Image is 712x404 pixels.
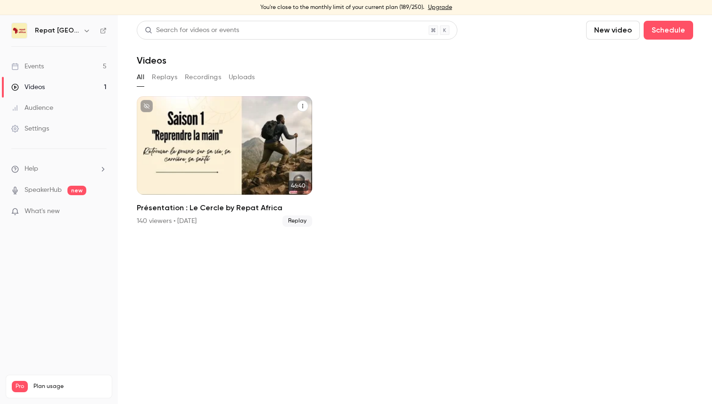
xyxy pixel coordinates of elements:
li: help-dropdown-opener [11,164,107,174]
h1: Videos [137,55,166,66]
button: Uploads [229,70,255,85]
span: What's new [25,206,60,216]
span: new [67,186,86,195]
div: Search for videos or events [145,25,239,35]
h6: Repat [GEOGRAPHIC_DATA] [35,26,79,35]
a: Upgrade [428,4,452,11]
div: Audience [11,103,53,113]
div: Settings [11,124,49,133]
span: Pro [12,381,28,392]
div: Videos [11,82,45,92]
section: Videos [137,21,693,398]
button: Replays [152,70,177,85]
button: New video [586,21,640,40]
button: Recordings [185,70,221,85]
h2: Présentation : Le Cercle by Repat Africa [137,202,312,214]
span: Replay [282,215,312,227]
a: SpeakerHub [25,185,62,195]
span: 46:40 [288,181,308,191]
button: Schedule [644,21,693,40]
li: Présentation : Le Cercle by Repat Africa [137,96,312,227]
ul: Videos [137,96,693,227]
span: Help [25,164,38,174]
img: Repat Africa [12,23,27,38]
button: All [137,70,144,85]
span: Plan usage [33,383,106,390]
a: 46:40Présentation : Le Cercle by Repat Africa140 viewers • [DATE]Replay [137,96,312,227]
button: unpublished [141,100,153,112]
div: Events [11,62,44,71]
div: 140 viewers • [DATE] [137,216,197,226]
